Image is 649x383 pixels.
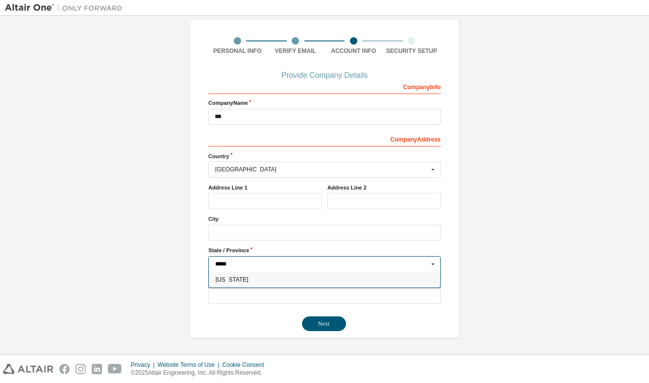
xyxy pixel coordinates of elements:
label: Country [208,152,441,160]
label: Company Name [208,99,441,107]
div: Verify Email [267,47,325,55]
div: Account Info [324,47,383,55]
img: youtube.svg [108,364,122,374]
span: [US_STATE] [216,277,434,283]
div: Company Info [208,78,441,94]
label: Address Line 2 [327,184,441,191]
label: City [208,215,441,223]
div: Security Setup [383,47,441,55]
div: Company Address [208,131,441,146]
p: © 2025 Altair Engineering, Inc. All Rights Reserved. [131,369,270,377]
label: Address Line 1 [208,184,322,191]
div: Provide Company Details [208,72,441,78]
div: Personal Info [208,47,267,55]
img: Altair One [5,3,127,13]
img: facebook.svg [59,364,70,374]
img: instagram.svg [75,364,86,374]
div: Privacy [131,361,157,369]
label: State / Province [208,246,441,254]
img: altair_logo.svg [3,364,53,374]
img: linkedin.svg [92,364,102,374]
div: Cookie Consent [222,361,270,369]
button: Next [302,316,346,331]
div: Website Terms of Use [157,361,222,369]
div: [GEOGRAPHIC_DATA] [215,167,428,172]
